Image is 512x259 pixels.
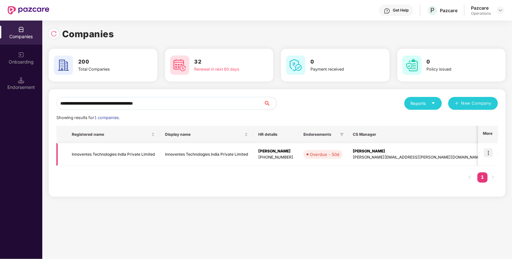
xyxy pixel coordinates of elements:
button: search [263,97,277,110]
h3: 0 [427,58,482,66]
div: Policy issued [427,66,482,73]
div: [PERSON_NAME][EMAIL_ADDRESS][PERSON_NAME][DOMAIN_NAME] [353,154,483,160]
button: plusNew Company [448,97,498,110]
img: New Pazcare Logo [8,6,49,14]
span: Showing results for [56,115,120,120]
img: svg+xml;base64,PHN2ZyB4bWxucz0iaHR0cDovL3d3dy53My5vcmcvMjAwMC9zdmciIHdpZHRoPSI2MCIgaGVpZ2h0PSI2MC... [170,56,189,75]
span: filter [340,133,344,136]
span: left [468,175,472,179]
div: Overdue - 50d [310,151,339,158]
div: [PERSON_NAME] [353,148,483,154]
span: search [263,101,277,106]
span: 1 companies. [94,115,120,120]
li: Previous Page [465,172,475,183]
li: Next Page [488,172,498,183]
img: svg+xml;base64,PHN2ZyB4bWxucz0iaHR0cDovL3d3dy53My5vcmcvMjAwMC9zdmciIHdpZHRoPSI2MCIgaGVpZ2h0PSI2MC... [54,56,73,75]
div: Reports [411,100,435,107]
img: svg+xml;base64,PHN2ZyBpZD0iRHJvcGRvd24tMzJ4MzIiIHhtbG5zPSJodHRwOi8vd3d3LnczLm9yZy8yMDAwL3N2ZyIgd2... [498,8,503,13]
span: plus [455,101,459,106]
h3: 32 [194,58,250,66]
td: Innoventes Technologies India Private Limited [160,143,253,166]
h1: Companies [62,27,114,41]
span: Display name [165,132,243,137]
img: icon [484,148,493,157]
div: Total Companies [78,66,133,73]
span: CS Manager [353,132,477,137]
th: HR details [253,126,298,143]
div: Pazcare [471,5,491,11]
span: caret-down [431,101,435,105]
span: New Company [461,100,492,107]
img: svg+xml;base64,PHN2ZyBpZD0iQ29tcGFuaWVzIiB4bWxucz0iaHR0cDovL3d3dy53My5vcmcvMjAwMC9zdmciIHdpZHRoPS... [18,26,24,33]
img: svg+xml;base64,PHN2ZyB3aWR0aD0iMjAiIGhlaWdodD0iMjAiIHZpZXdCb3g9IjAgMCAyMCAyMCIgZmlsbD0ibm9uZSIgeG... [18,52,24,58]
div: [PHONE_NUMBER] [258,154,293,160]
div: Renewal in next 60 days [194,66,250,73]
button: left [465,172,475,183]
button: right [488,172,498,183]
div: Operations [471,11,491,16]
img: svg+xml;base64,PHN2ZyB4bWxucz0iaHR0cDovL3d3dy53My5vcmcvMjAwMC9zdmciIHdpZHRoPSI2MCIgaGVpZ2h0PSI2MC... [402,56,422,75]
a: 1 [477,172,488,182]
h3: 200 [78,58,133,66]
td: Innoventes Technologies India Private Limited [67,143,160,166]
span: P [430,6,434,14]
h3: 0 [310,58,366,66]
div: Payment received [310,66,366,73]
th: More [478,126,498,143]
div: [PERSON_NAME] [258,148,293,154]
th: Display name [160,126,253,143]
img: svg+xml;base64,PHN2ZyBpZD0iSGVscC0zMngzMiIgeG1sbnM9Imh0dHA6Ly93d3cudzMub3JnLzIwMDAvc3ZnIiB3aWR0aD... [384,8,390,14]
span: right [491,175,495,179]
span: filter [339,131,345,138]
img: svg+xml;base64,PHN2ZyB3aWR0aD0iMTQuNSIgaGVpZ2h0PSIxNC41IiB2aWV3Qm94PSIwIDAgMTYgMTYiIGZpbGw9Im5vbm... [18,77,24,83]
div: Get Help [393,8,409,13]
span: Endorsements [303,132,337,137]
img: svg+xml;base64,PHN2ZyB4bWxucz0iaHR0cDovL3d3dy53My5vcmcvMjAwMC9zdmciIHdpZHRoPSI2MCIgaGVpZ2h0PSI2MC... [286,56,305,75]
img: svg+xml;base64,PHN2ZyBpZD0iUmVsb2FkLTMyeDMyIiB4bWxucz0iaHR0cDovL3d3dy53My5vcmcvMjAwMC9zdmciIHdpZH... [51,30,57,37]
div: Pazcare [440,7,458,13]
th: Registered name [67,126,160,143]
span: Registered name [72,132,150,137]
